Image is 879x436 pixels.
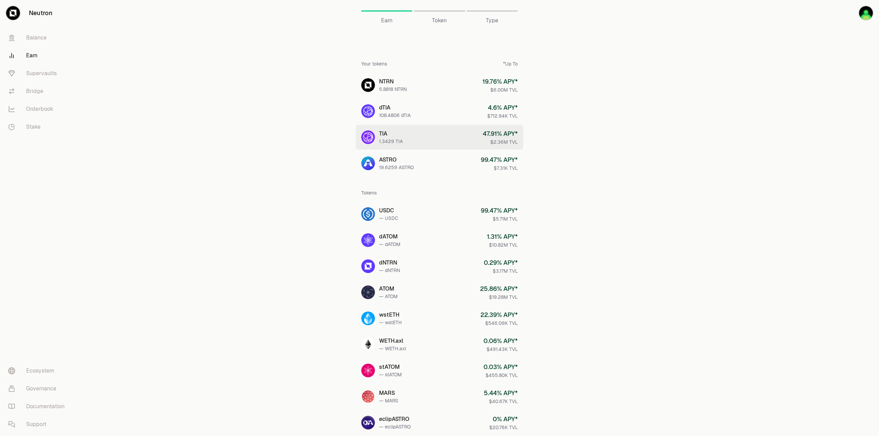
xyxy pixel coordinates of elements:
[482,77,518,86] div: 19.76 % APY*
[379,78,407,86] div: NTRN
[487,232,518,241] div: 1.31 % APY*
[379,345,406,352] div: — WETH.axl
[3,64,74,82] a: Supervaults
[361,130,375,144] img: TIA
[487,241,518,248] div: $10.82M TVL
[489,424,518,431] div: $20.76K TVL
[489,414,518,424] div: 0 % APY*
[361,156,375,170] img: ASTRO
[379,259,400,267] div: dNTRN
[482,86,518,93] div: $6.00M TVL
[379,415,411,423] div: eclipASTRO
[379,112,411,119] div: 108.4806 dTIA
[480,320,518,327] div: $546.09K TVL
[480,284,518,294] div: 25.86 % APY*
[3,398,74,415] a: Documentation
[356,332,523,357] a: WETH.axlWETH.axl— WETH.axl0.06% APY*$491.43K TVL
[361,259,375,273] img: dNTRN
[356,410,523,435] a: eclipASTROeclipASTRO— eclipASTRO0% APY*$20.76K TVL
[356,358,523,383] a: stATOMstATOM— stATOM0.03% APY*$455.80K TVL
[3,82,74,100] a: Bridge
[3,29,74,47] a: Balance
[483,336,518,346] div: 0.06 % APY*
[356,306,523,331] a: wstETHwstETH— wstETH22.39% APY*$546.09K TVL
[483,362,518,372] div: 0.03 % APY*
[361,3,412,19] a: Earn
[3,415,74,433] a: Support
[379,337,406,345] div: WETH.axl
[356,73,523,97] a: NTRNNTRN5.8818 NTRN19.76% APY*$6.00M TVL
[361,285,375,299] img: ATOM
[361,311,375,325] img: wstETH
[361,364,375,377] img: stATOM
[379,267,400,274] div: — dNTRN
[379,371,402,378] div: — stATOM
[379,130,403,138] div: TIA
[379,207,398,215] div: USDC
[483,372,518,379] div: $455.80K TVL
[356,254,523,279] a: dNTRNdNTRN— dNTRN0.29% APY*$3.17M TVL
[379,156,414,164] div: ASTRO
[3,362,74,380] a: Ecosystem
[3,118,74,136] a: Stake
[379,104,411,112] div: dTIA
[503,60,518,67] div: *Up To
[379,319,402,326] div: — wstETH
[3,380,74,398] a: Governance
[481,215,518,222] div: $5.71M TVL
[379,397,398,404] div: — MARS
[486,16,498,25] span: Type
[356,228,523,252] a: dATOMdATOM— dATOM1.31% APY*$10.82M TVL
[379,363,402,371] div: stATOM
[859,6,873,20] img: 렛쟈
[483,139,518,145] div: $2.36M TVL
[379,285,398,293] div: ATOM
[361,60,387,67] div: Your tokens
[484,398,518,405] div: $40.67K TVL
[484,388,518,398] div: 5.44 % APY*
[361,104,375,118] img: dTIA
[481,206,518,215] div: 99.47 % APY*
[480,294,518,301] div: $19.28M TVL
[356,151,523,176] a: ASTROASTRO19.6259 ASTRO99.47% APY*$7.31K TVL
[379,164,414,171] div: 19.6259 ASTRO
[361,416,375,429] img: eclipASTRO
[361,338,375,351] img: WETH.axl
[481,165,518,172] div: $7.31K TVL
[379,311,402,319] div: wstETH
[379,389,398,397] div: MARS
[356,125,523,150] a: TIATIA1.3429 TIA47.91% APY*$2.36M TVL
[356,99,523,123] a: dTIAdTIA108.4806 dTIA4.6% APY*$712.94K TVL
[484,268,518,274] div: $3.17M TVL
[361,233,375,247] img: dATOM
[483,129,518,139] div: 47.91 % APY*
[379,293,398,300] div: — ATOM
[379,138,403,145] div: 1.3429 TIA
[379,233,400,241] div: dATOM
[432,16,447,25] span: Token
[487,113,518,119] div: $712.94K TVL
[356,384,523,409] a: MARSMARS— MARS5.44% APY*$40.67K TVL
[356,202,523,226] a: USDCUSDC— USDC99.47% APY*$5.71M TVL
[379,241,400,248] div: — dATOM
[356,280,523,305] a: ATOMATOM— ATOM25.86% APY*$19.28M TVL
[487,103,518,113] div: 4.6 % APY*
[3,100,74,118] a: Orderbook
[361,189,377,196] div: Tokens
[379,86,407,93] div: 5.8818 NTRN
[483,346,518,353] div: $491.43K TVL
[480,310,518,320] div: 22.39 % APY*
[484,258,518,268] div: 0.29 % APY*
[381,16,392,25] span: Earn
[361,207,375,221] img: USDC
[481,155,518,165] div: 99.47 % APY*
[361,78,375,92] img: NTRN
[3,47,74,64] a: Earn
[379,423,411,430] div: — eclipASTRO
[361,390,375,403] img: MARS
[379,215,398,222] div: — USDC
